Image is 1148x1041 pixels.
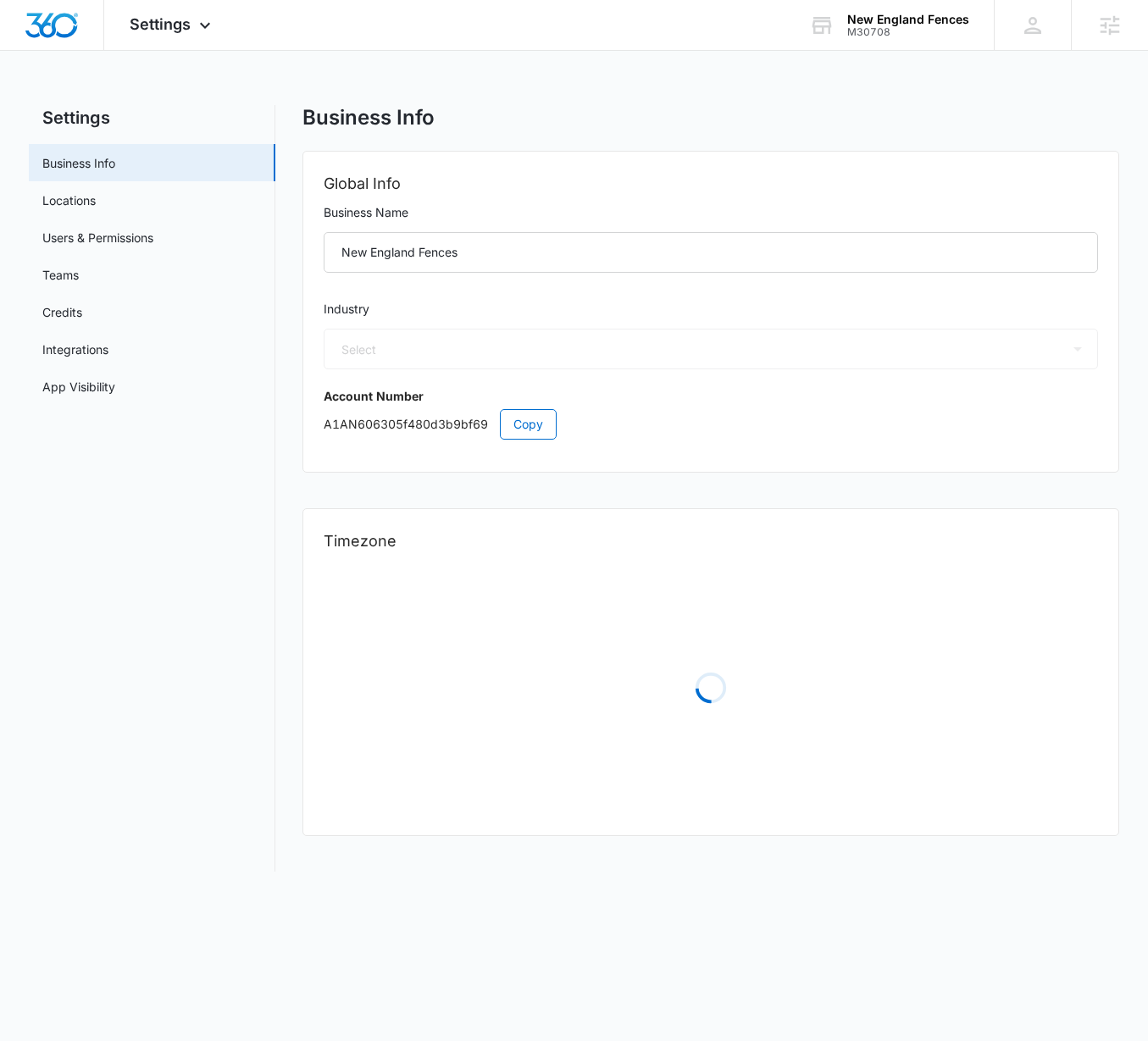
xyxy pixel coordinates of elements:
[324,300,1098,318] label: Industry
[302,105,435,130] h1: Business Info
[847,13,969,26] div: account name
[324,172,1098,196] h2: Global Info
[847,26,969,38] div: account id
[42,378,115,396] a: App Visibility
[324,389,424,403] strong: Account Number
[513,415,543,434] span: Copy
[42,303,82,321] a: Credits
[42,154,115,172] a: Business Info
[324,409,1098,440] p: A1AN606305f480d3b9bf69
[42,341,108,358] a: Integrations
[324,203,1098,222] label: Business Name
[500,409,557,440] button: Copy
[130,15,191,33] span: Settings
[42,229,153,246] a: Users & Permissions
[42,191,96,209] a: Locations
[324,529,1098,553] h2: Timezone
[42,266,79,284] a: Teams
[29,105,275,130] h2: Settings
